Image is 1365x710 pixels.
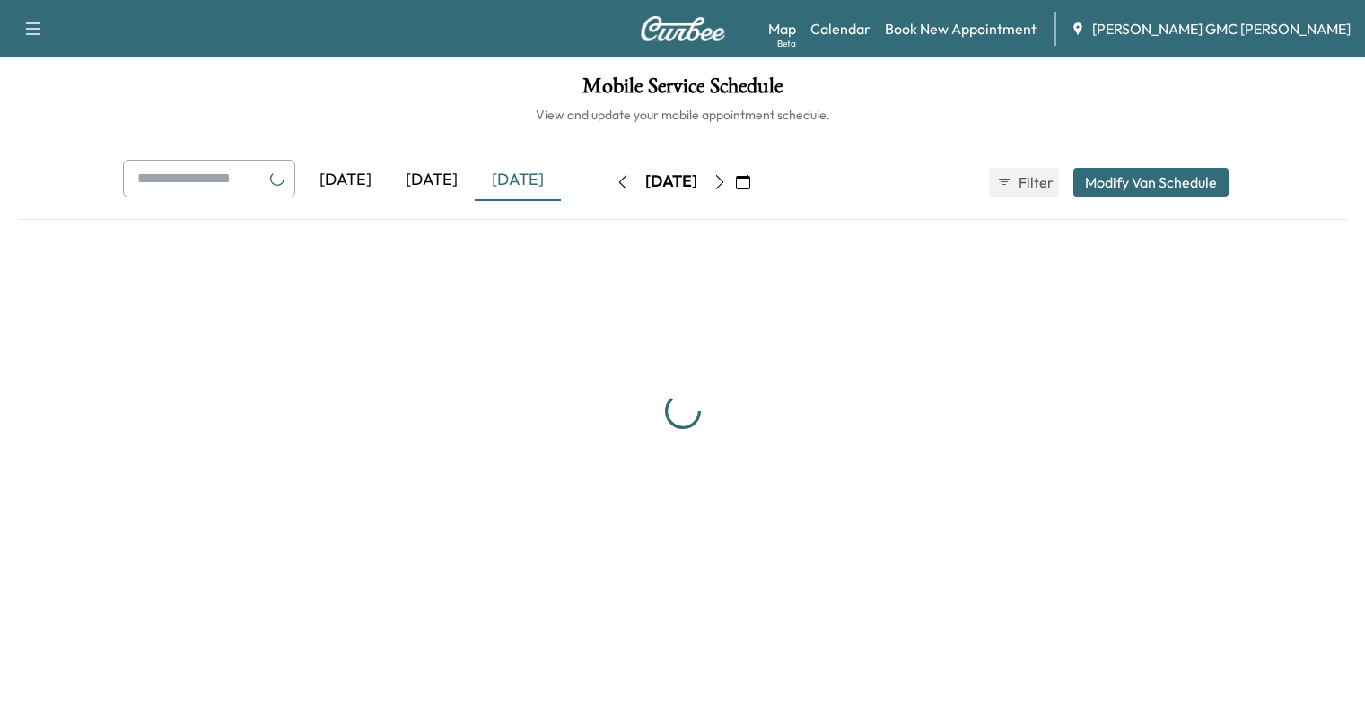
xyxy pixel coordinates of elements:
[475,160,561,201] div: [DATE]
[1092,18,1351,39] span: [PERSON_NAME] GMC [PERSON_NAME]
[989,168,1059,197] button: Filter
[1019,171,1051,193] span: Filter
[645,171,697,193] div: [DATE]
[18,75,1347,106] h1: Mobile Service Schedule
[885,18,1037,39] a: Book New Appointment
[768,18,796,39] a: MapBeta
[777,37,796,50] div: Beta
[1073,168,1229,197] button: Modify Van Schedule
[389,160,475,201] div: [DATE]
[640,16,726,41] img: Curbee Logo
[18,106,1347,124] h6: View and update your mobile appointment schedule.
[810,18,871,39] a: Calendar
[302,160,389,201] div: [DATE]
